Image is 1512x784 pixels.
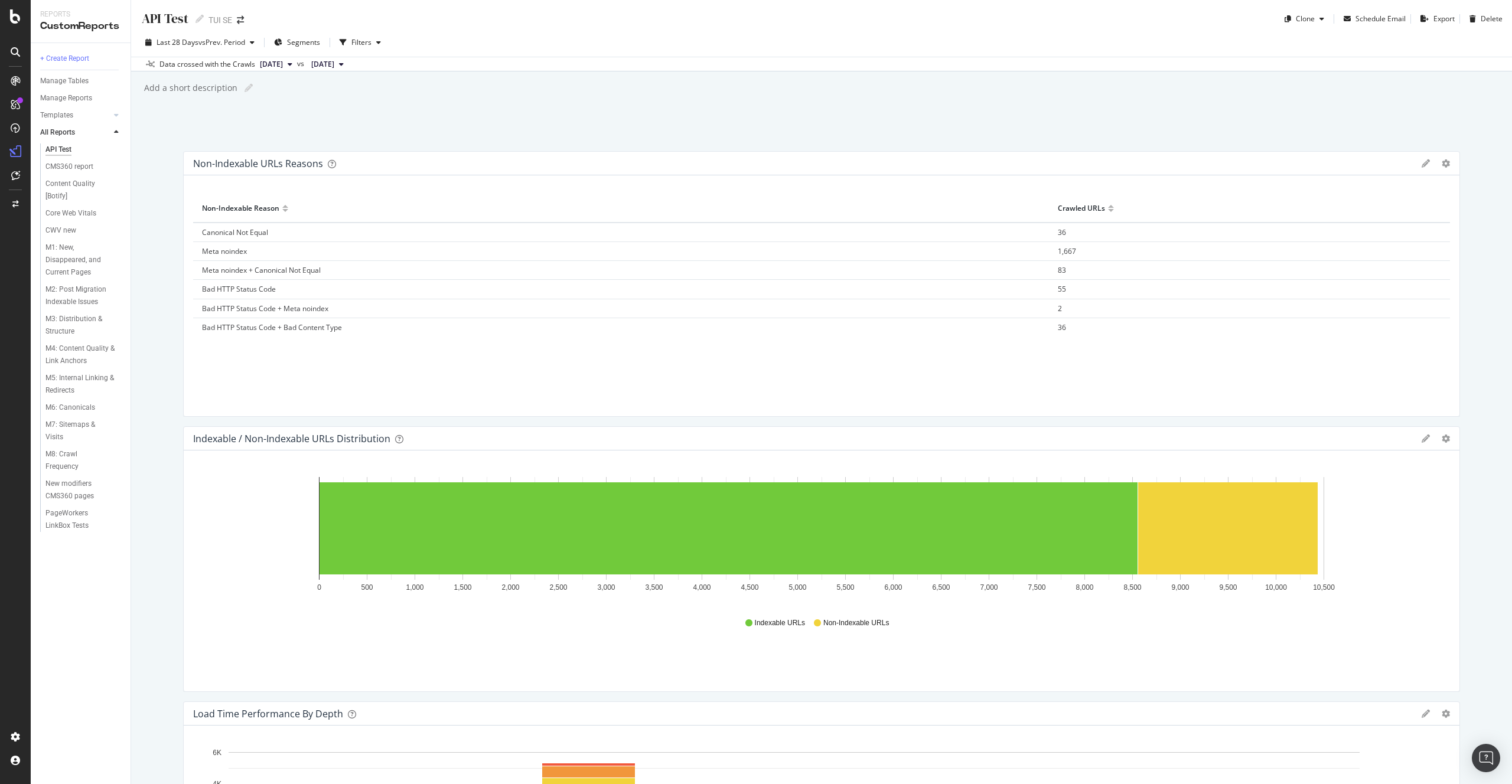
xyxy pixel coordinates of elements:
div: Non-Indexable URLs Reasons [193,158,323,169]
a: PageWorkers LinkBox Tests [45,507,122,532]
button: Last 28 DaysvsPrev. Period [141,33,259,52]
div: Data crossed with the Crawls [159,59,255,70]
div: Crawled URLs [1058,199,1105,218]
button: Clone [1280,9,1329,28]
div: A chart. [193,470,1450,607]
div: New modifiers CMS360 pages [45,478,114,502]
div: M5: Internal Linking & Redirects [45,372,114,397]
span: 36 [1058,322,1066,332]
span: 36 [1058,227,1066,237]
div: gear [1442,710,1450,718]
span: 2025 Aug. 2nd [311,59,334,70]
text: 2,000 [501,583,519,592]
text: 8,500 [1123,583,1141,592]
span: Non-Indexable URLs [823,618,889,628]
text: 8,000 [1076,583,1093,592]
a: Manage Tables [40,75,122,87]
text: 7,500 [1028,583,1045,592]
a: M3: Distribution & Structure [45,313,122,338]
text: 10,000 [1265,583,1287,592]
text: 10,500 [1313,583,1335,592]
span: Indexable URLs [755,618,805,628]
text: 5,500 [836,583,854,592]
a: M1: New, Disappeared, and Current Pages [45,241,122,279]
text: 500 [361,583,373,592]
div: Core Web Vitals [45,207,96,220]
text: 3,000 [597,583,615,592]
button: Export [1416,9,1455,28]
a: CWV new [45,224,122,237]
span: vs [297,58,307,69]
div: M6: Canonicals [45,401,95,414]
text: 6,500 [932,583,950,592]
div: API Test [141,9,188,28]
text: 1,000 [406,583,423,592]
text: 5,000 [788,583,806,592]
a: + Create Report [40,53,122,65]
text: 9,000 [1171,583,1189,592]
div: Indexable / Non-Indexable URLs Distribution [193,433,390,445]
div: Clone [1296,14,1315,24]
div: Open Intercom Messenger [1472,744,1500,772]
span: 1,667 [1058,246,1076,256]
button: Filters [335,33,386,52]
div: All Reports [40,126,75,139]
a: M7: Sitemaps & Visits [45,419,122,443]
a: Manage Reports [40,92,122,104]
div: M7: Sitemaps & Visits [45,419,111,443]
a: CMS360 report [45,161,122,173]
button: Segments [269,33,325,52]
div: Schedule Email [1355,14,1406,24]
div: Load Time Performance by Depth [193,708,343,720]
text: 4,000 [693,583,711,592]
div: Non-Indexable URLs ReasonsgeargearNon-Indexable ReasonCrawled URLsCanonical Not Equal36Meta noind... [183,151,1460,417]
div: Filters [351,37,372,47]
text: 6K [213,749,221,757]
button: [DATE] [307,57,348,71]
div: Manage Reports [40,92,92,104]
div: M4: Content Quality & Link Anchors [45,342,115,367]
div: M1: New, Disappeared, and Current Pages [45,241,116,279]
span: 55 [1058,284,1066,294]
div: M2: Post Migration Indexable Issues [45,283,115,308]
span: Last 28 Days [157,37,198,47]
span: Bad HTTP Status Code + Bad Content Type [202,322,342,332]
div: Manage Tables [40,75,89,87]
div: CustomReports [40,19,121,33]
a: M4: Content Quality & Link Anchors [45,342,122,367]
a: New modifiers CMS360 pages [45,478,122,502]
span: vs Prev. Period [198,37,245,47]
div: Non-Indexable Reason [202,199,279,218]
a: Content Quality [Botify] [45,178,122,202]
div: API Test [45,143,71,156]
span: Segments [287,37,320,47]
div: Add a short description [143,82,237,94]
div: TUI SE [208,14,232,26]
div: M3: Distribution & Structure [45,313,113,338]
div: arrow-right-arrow-left [237,16,244,24]
span: Canonical Not Equal [202,227,268,237]
span: Bad HTTP Status Code [202,284,276,294]
button: [DATE] [255,57,297,71]
text: 7,000 [980,583,998,592]
div: PageWorkers LinkBox Tests [45,507,113,532]
div: Indexable / Non-Indexable URLs DistributiongeargearA chart.Indexable URLsNon-Indexable URLs [183,426,1460,692]
text: 0 [317,583,321,592]
div: gear [1442,159,1450,168]
span: 2 [1058,303,1062,313]
a: M5: Internal Linking & Redirects [45,372,122,397]
span: 83 [1058,265,1066,275]
a: All Reports [40,126,110,139]
a: M2: Post Migration Indexable Issues [45,283,122,308]
button: Schedule Email [1339,9,1406,28]
div: Content Quality [Botify] [45,178,112,202]
div: CWV new [45,224,76,237]
text: 4,500 [741,583,758,592]
a: Core Web Vitals [45,207,122,220]
div: Export [1433,14,1455,24]
button: Delete [1465,9,1503,28]
a: API Test [45,143,122,156]
div: CMS360 report [45,161,93,173]
text: 3,500 [645,583,663,592]
div: gear [1442,435,1450,443]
